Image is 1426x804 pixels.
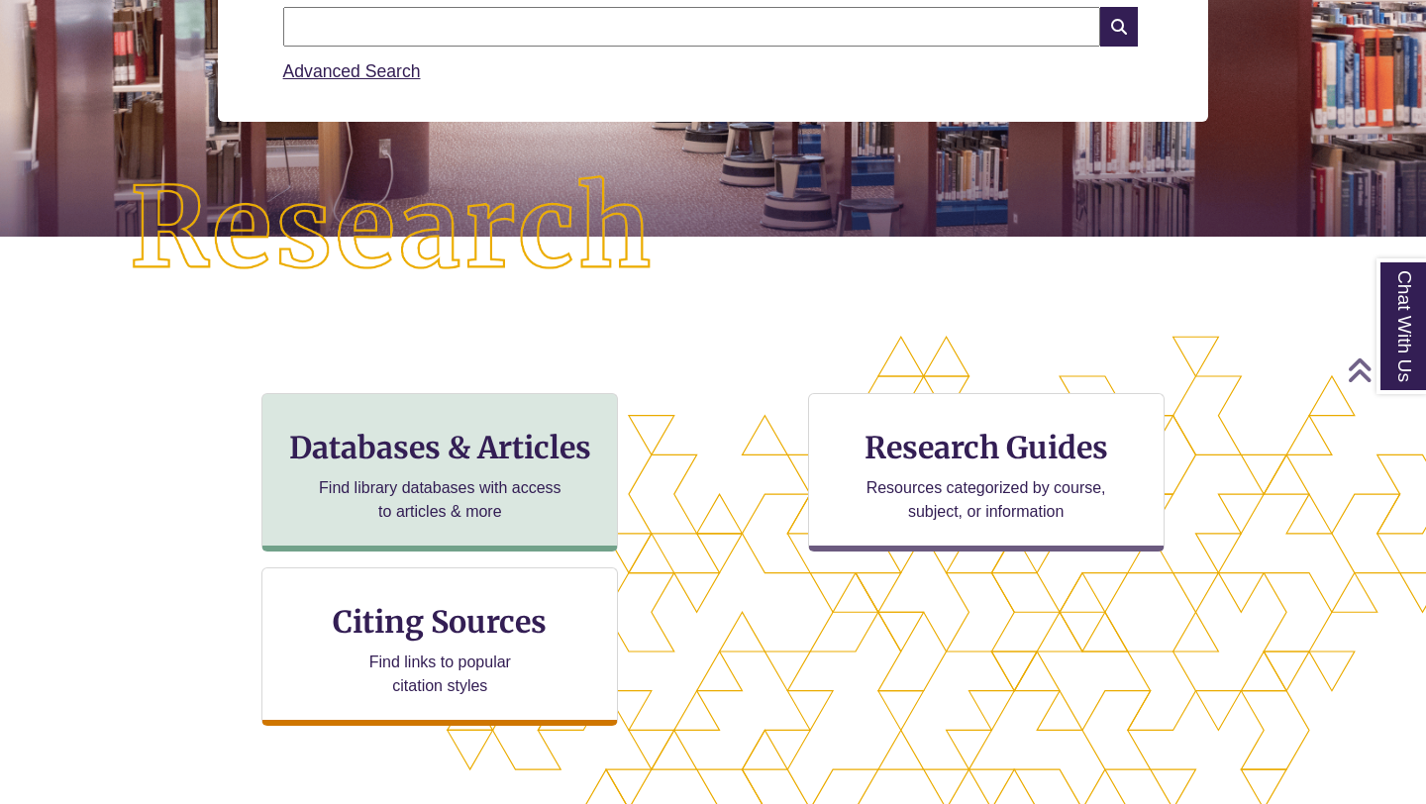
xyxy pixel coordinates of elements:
[311,476,569,524] p: Find library databases with access to articles & more
[71,118,713,341] img: Research
[278,429,601,466] h3: Databases & Articles
[808,393,1165,552] a: Research Guides Resources categorized by course, subject, or information
[1347,356,1421,383] a: Back to Top
[261,393,618,552] a: Databases & Articles Find library databases with access to articles & more
[857,476,1115,524] p: Resources categorized by course, subject, or information
[261,567,618,726] a: Citing Sources Find links to popular citation styles
[825,429,1148,466] h3: Research Guides
[320,603,561,641] h3: Citing Sources
[283,61,421,81] a: Advanced Search
[344,651,537,698] p: Find links to popular citation styles
[1100,7,1138,47] i: Search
